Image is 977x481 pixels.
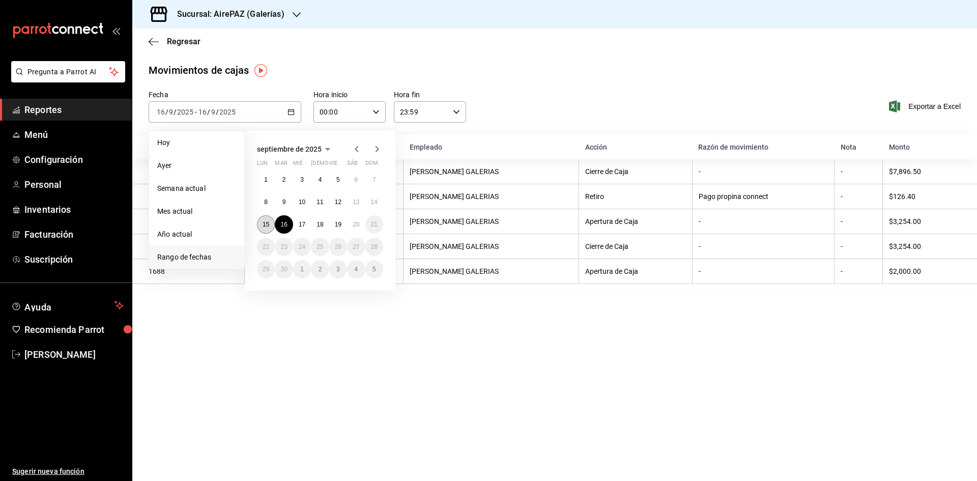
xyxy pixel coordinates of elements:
button: 4 de octubre de 2025 [347,260,365,278]
button: 27 de septiembre de 2025 [347,238,365,256]
button: 9 de septiembre de 2025 [275,193,293,211]
abbr: 28 de septiembre de 2025 [371,243,378,250]
abbr: 1 de octubre de 2025 [300,266,304,273]
label: Hora fin [394,91,466,98]
button: Regresar [149,37,200,46]
button: 25 de septiembre de 2025 [311,238,329,256]
button: 21 de septiembre de 2025 [365,215,383,234]
abbr: 24 de septiembre de 2025 [299,243,305,250]
span: Menú [24,128,124,142]
button: 5 de septiembre de 2025 [329,171,347,189]
input: -- [156,108,165,116]
span: Mes actual [157,206,236,217]
span: Exportar a Excel [891,100,961,112]
button: 1 de octubre de 2025 [293,260,311,278]
div: Retiro [585,192,685,201]
abbr: 25 de septiembre de 2025 [317,243,323,250]
button: 18 de septiembre de 2025 [311,215,329,234]
span: septiembre de 2025 [257,145,322,153]
span: Pregunta a Parrot AI [27,67,109,77]
div: Empleado [410,143,573,151]
div: $2,000.00 [889,267,961,275]
div: - [841,192,876,201]
abbr: 6 de septiembre de 2025 [354,176,358,183]
div: Cierre de Caja [585,242,685,250]
button: 10 de septiembre de 2025 [293,193,311,211]
input: ---- [219,108,236,116]
button: 26 de septiembre de 2025 [329,238,347,256]
button: 30 de septiembre de 2025 [275,260,293,278]
input: ---- [177,108,194,116]
img: Tooltip marker [254,64,267,77]
a: Pregunta a Parrot AI [7,74,125,84]
span: Configuración [24,153,124,166]
button: 3 de septiembre de 2025 [293,171,311,189]
span: Inventarios [24,203,124,216]
span: Suscripción [24,252,124,266]
div: Acción [585,143,686,151]
label: Fecha [149,91,301,98]
div: $3,254.00 [889,242,961,250]
abbr: 3 de septiembre de 2025 [300,176,304,183]
button: 1 de septiembre de 2025 [257,171,275,189]
div: $3,254.00 [889,217,961,225]
div: Nota [841,143,877,151]
abbr: 17 de septiembre de 2025 [299,221,305,228]
abbr: 18 de septiembre de 2025 [317,221,323,228]
abbr: sábado [347,160,358,171]
abbr: viernes [329,160,337,171]
abbr: 12 de septiembre de 2025 [335,199,341,206]
div: [PERSON_NAME] GALERIAS [410,242,572,250]
abbr: 1 de septiembre de 2025 [264,176,268,183]
button: 16 de septiembre de 2025 [275,215,293,234]
div: [PERSON_NAME] GALERIAS [410,167,572,176]
button: 28 de septiembre de 2025 [365,238,383,256]
label: Hora inicio [313,91,386,98]
abbr: 27 de septiembre de 2025 [353,243,359,250]
button: 6 de septiembre de 2025 [347,171,365,189]
button: 29 de septiembre de 2025 [257,260,275,278]
abbr: 21 de septiembre de 2025 [371,221,378,228]
button: 17 de septiembre de 2025 [293,215,311,234]
abbr: 9 de septiembre de 2025 [282,199,286,206]
input: -- [168,108,174,116]
input: -- [211,108,216,116]
div: [PERSON_NAME] GALERIAS [410,267,572,275]
span: / [216,108,219,116]
abbr: 5 de octubre de 2025 [372,266,376,273]
button: 12 de septiembre de 2025 [329,193,347,211]
abbr: 3 de octubre de 2025 [336,266,340,273]
button: 19 de septiembre de 2025 [329,215,347,234]
span: Sugerir nueva función [12,466,124,477]
abbr: 20 de septiembre de 2025 [353,221,359,228]
button: 13 de septiembre de 2025 [347,193,365,211]
abbr: 4 de septiembre de 2025 [319,176,322,183]
abbr: lunes [257,160,268,171]
abbr: 23 de septiembre de 2025 [280,243,287,250]
button: 2 de septiembre de 2025 [275,171,293,189]
abbr: 5 de septiembre de 2025 [336,176,340,183]
button: open_drawer_menu [112,26,120,35]
button: 11 de septiembre de 2025 [311,193,329,211]
div: - [699,167,828,176]
abbr: miércoles [293,160,303,171]
div: - [699,242,828,250]
abbr: 10 de septiembre de 2025 [299,199,305,206]
abbr: 26 de septiembre de 2025 [335,243,341,250]
span: Ayer [157,160,236,171]
h3: Sucursal: AirePAZ (Galerías) [169,8,284,20]
span: Ayuda [24,299,110,312]
div: Cierre de Caja [585,167,685,176]
span: [PERSON_NAME] [24,348,124,361]
span: - [195,108,197,116]
span: / [174,108,177,116]
abbr: 15 de septiembre de 2025 [263,221,269,228]
abbr: 11 de septiembre de 2025 [317,199,323,206]
span: Año actual [157,229,236,240]
abbr: 7 de septiembre de 2025 [372,176,376,183]
button: 23 de septiembre de 2025 [275,238,293,256]
span: Regresar [167,37,200,46]
div: Monto [889,143,961,151]
span: Hoy [157,137,236,148]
